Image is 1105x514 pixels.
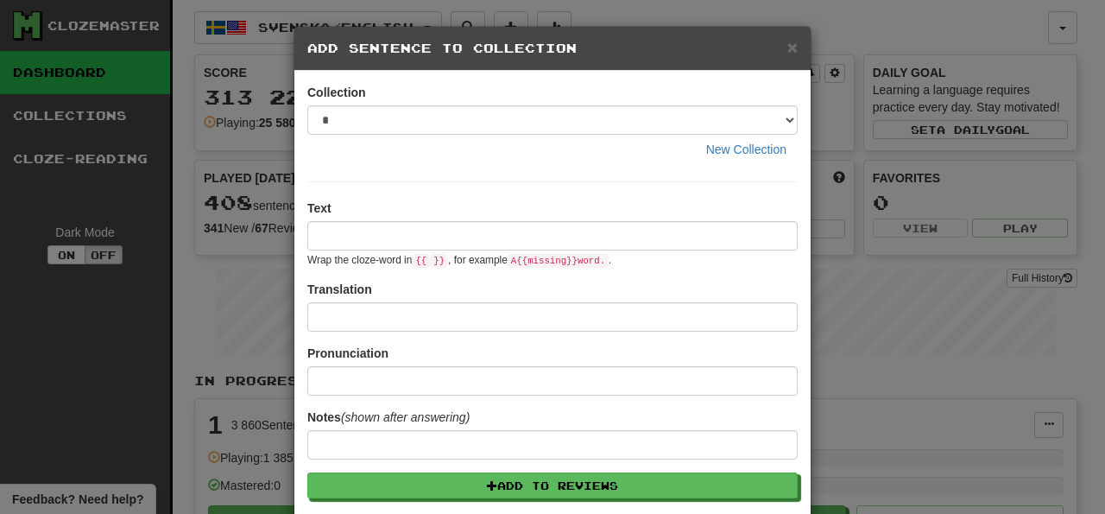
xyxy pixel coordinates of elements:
[307,345,388,362] label: Pronunciation
[307,40,798,57] h5: Add Sentence to Collection
[412,254,430,268] code: {{
[307,409,470,426] label: Notes
[307,254,611,266] small: Wrap the cloze-word in , for example .
[341,410,470,424] em: (shown after answering)
[787,37,798,57] span: ×
[307,200,331,217] label: Text
[430,254,448,268] code: }}
[307,281,372,298] label: Translation
[787,38,798,56] button: Close
[307,473,798,498] button: Add to Reviews
[695,135,798,164] button: New Collection
[307,84,366,101] label: Collection
[508,254,609,268] code: A {{ missing }} word.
